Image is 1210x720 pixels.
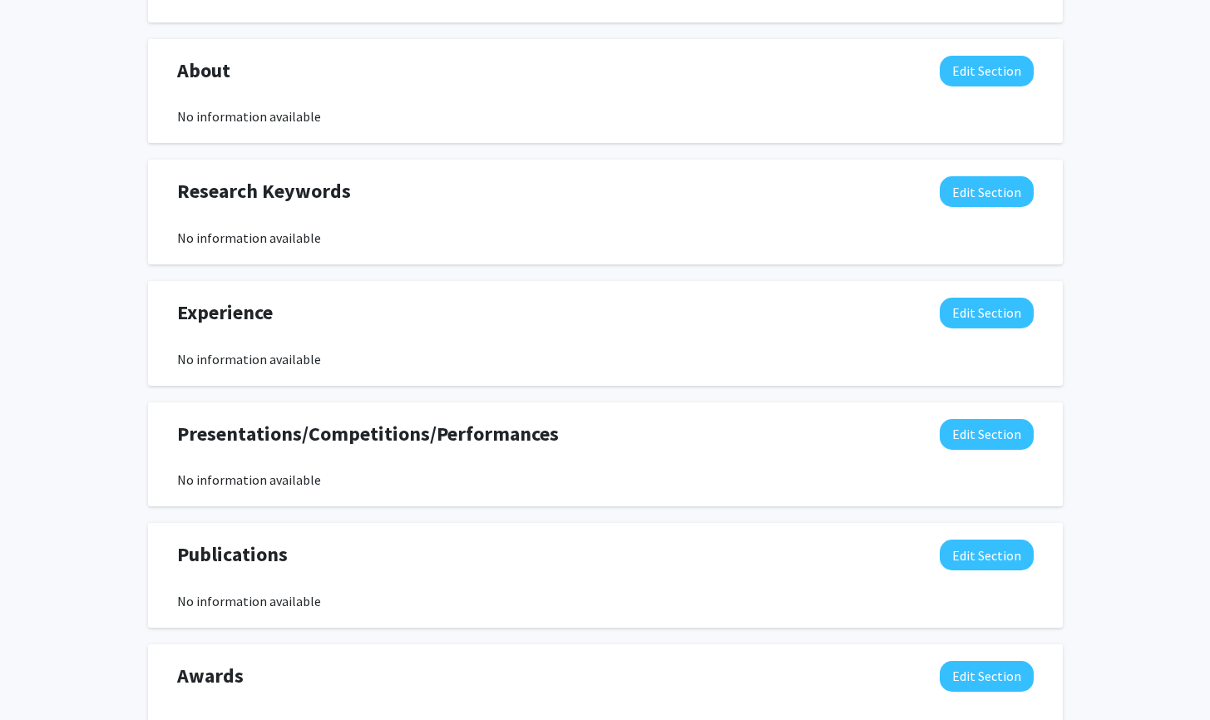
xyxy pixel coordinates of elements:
[177,470,1034,490] div: No information available
[940,176,1034,207] button: Edit Research Keywords
[177,298,273,328] span: Experience
[940,661,1034,692] button: Edit Awards
[177,176,351,206] span: Research Keywords
[177,56,230,86] span: About
[177,661,244,691] span: Awards
[177,591,1034,611] div: No information available
[940,540,1034,570] button: Edit Publications
[940,56,1034,86] button: Edit About
[940,298,1034,328] button: Edit Experience
[177,540,288,570] span: Publications
[177,106,1034,126] div: No information available
[940,419,1034,450] button: Edit Presentations/Competitions/Performances
[177,349,1034,369] div: No information available
[12,645,71,708] iframe: Chat
[177,419,559,449] span: Presentations/Competitions/Performances
[177,228,1034,248] div: No information available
